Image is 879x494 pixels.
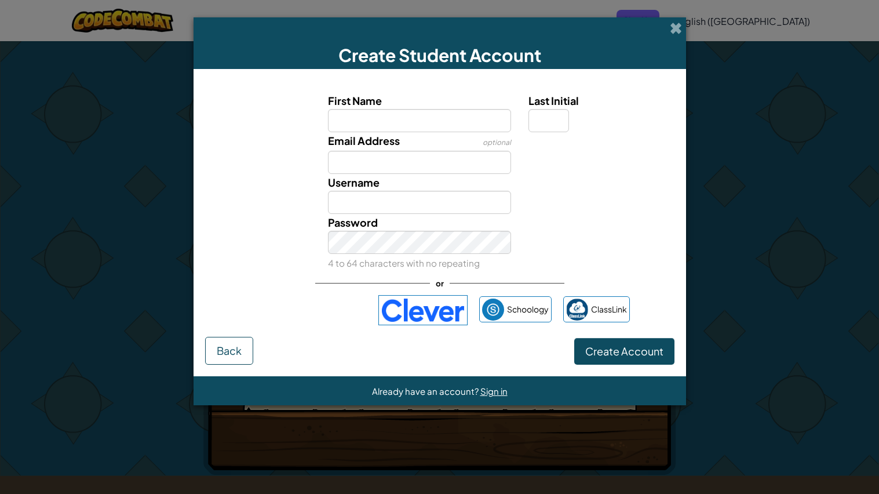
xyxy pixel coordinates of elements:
span: First Name [328,94,382,107]
span: Create Student Account [338,44,541,66]
img: schoology.png [482,299,504,321]
img: clever-logo-blue.png [378,295,468,325]
span: or [430,275,450,292]
span: optional [483,138,511,147]
span: Username [328,176,380,189]
span: Create Account [585,344,663,358]
span: ClassLink [591,301,627,318]
span: Schoology [507,301,549,318]
small: 4 to 64 characters with no repeating [328,257,480,268]
iframe: Sign in with Google Button [243,297,373,323]
span: Last Initial [528,94,579,107]
img: classlink-logo-small.png [566,299,588,321]
span: Already have an account? [372,386,480,397]
span: Password [328,216,378,229]
button: Create Account [574,338,674,365]
button: Back [205,337,253,365]
span: Email Address [328,134,400,147]
span: Back [217,344,242,357]
a: Sign in [480,386,508,397]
